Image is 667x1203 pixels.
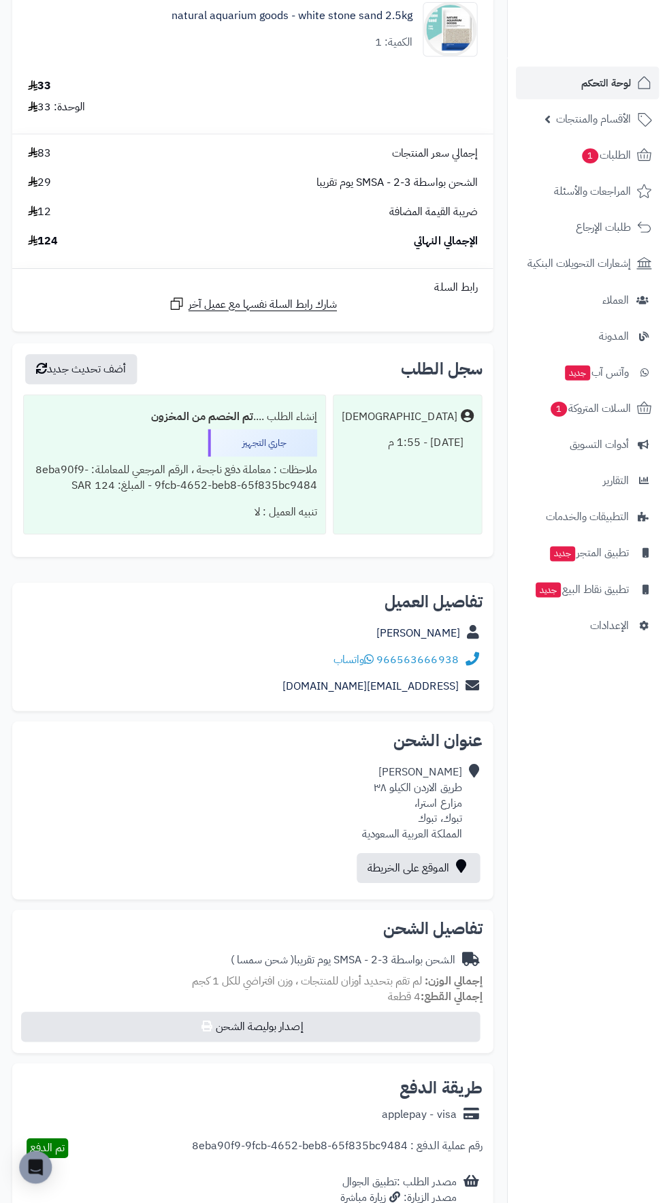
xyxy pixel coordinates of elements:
button: أضف تحديث جديد [27,355,138,385]
div: رابط السلة [19,281,488,297]
div: إنشاء الطلب .... [33,404,318,431]
span: شارك رابط السلة نفسها مع عميل آخر [189,298,338,314]
span: 29 [29,176,52,192]
span: ضريبة القيمة المضافة [390,206,478,221]
h2: طريقة الدفع [400,1079,483,1095]
div: جاري التجهيز [209,430,318,458]
span: جديد [565,366,590,381]
div: 33 [29,80,52,96]
span: السلات المتروكة [549,400,631,419]
span: طلبات الإرجاع [576,219,631,238]
small: 4 قطعة [389,989,483,1005]
strong: إجمالي القطع: [421,989,483,1005]
a: شارك رابط السلة نفسها مع عميل آخر [169,297,338,314]
div: رقم عملية الدفع : 8eba90f9-9fcb-4652-beb8-65f835bc9484 [193,1138,483,1157]
a: واتساب [334,652,374,669]
a: وآتس آبجديد [516,357,659,389]
div: [DATE] - 1:55 م [342,430,474,457]
span: إشعارات التحويلات البنكية [527,255,631,274]
div: الوحدة: 33 [29,101,86,117]
a: تطبيق نقاط البيعجديد [516,573,659,606]
span: التطبيقات والخدمات [546,508,629,527]
a: الطلبات1 [516,140,659,173]
span: 83 [29,147,52,163]
a: لوحة التحكم [516,68,659,101]
div: [PERSON_NAME] طريق الاردن الكيلو ٣٨ مزارع استرا، تبوك، تبوك المملكة العربية السعودية [363,765,462,842]
a: 966563666938 [377,652,459,669]
div: [DEMOGRAPHIC_DATA] [342,410,457,426]
span: الأقسام والمنتجات [556,111,631,130]
img: logo-2.png [574,37,654,65]
span: 124 [29,235,59,251]
a: أدوات التسويق [516,429,659,462]
h3: سجل الطلب [402,362,483,379]
span: العملاء [602,291,629,310]
button: إصدار بوليصة الشحن [22,1012,481,1042]
div: الشحن بواسطة SMSA - 2-3 يوم تقريبا [231,952,455,968]
span: ( شحن سمسا ) [231,952,295,968]
span: 12 [29,206,52,221]
span: الإعدادات [590,616,629,635]
a: السلات المتروكة1 [516,393,659,426]
span: جديد [536,583,561,598]
a: المراجعات والأسئلة [516,176,659,209]
span: وآتس آب [564,364,629,383]
div: الكمية: 1 [376,37,413,52]
a: العملاء [516,285,659,317]
span: المدونة [599,327,629,347]
span: لوحة التحكم [581,75,631,94]
span: الإجمالي النهائي [414,235,478,251]
span: تطبيق المتجر [549,544,629,563]
a: طلبات الإرجاع [516,212,659,245]
h2: عنوان الشحن [25,733,483,749]
img: 1748847776-Untitled-1-Reco43tvered-90x90.jpg [424,4,477,59]
span: إجمالي سعر المنتجات [393,147,478,163]
span: تم الدفع [31,1139,66,1155]
span: 1 [551,402,567,417]
div: تنبيه العميل : لا [33,500,318,526]
b: تم الخصم من المخزون [152,409,254,426]
span: جديد [550,547,575,562]
span: المراجعات والأسئلة [554,183,631,202]
a: المدونة [516,321,659,353]
strong: إجمالي الوزن: [425,973,483,989]
span: أدوات التسويق [570,436,629,455]
a: [PERSON_NAME] [377,626,460,642]
a: التطبيقات والخدمات [516,501,659,534]
a: تطبيق المتجرجديد [516,537,659,570]
a: إشعارات التحويلات البنكية [516,248,659,281]
h2: تفاصيل الشحن [25,920,483,937]
a: التقارير [516,465,659,498]
span: الطلبات [581,147,631,166]
span: لم تقم بتحديد أوزان للمنتجات ، وزن افتراضي للكل 1 كجم [193,973,423,989]
a: [EMAIL_ADDRESS][DOMAIN_NAME] [283,679,459,695]
span: التقارير [603,472,629,491]
div: ملاحظات : معاملة دفع ناجحة ، الرقم المرجعي للمعاملة: 8eba90f9-9fcb-4652-beb8-65f835bc9484 - المبل... [33,458,318,500]
h2: تفاصيل العميل [25,594,483,611]
div: applepay - visa [383,1106,457,1122]
span: 1 [582,150,598,165]
span: تطبيق نقاط البيع [534,580,629,599]
div: Open Intercom Messenger [20,1150,53,1183]
a: natural aquarium goods - white stone sand 2.5kg [172,10,413,26]
a: الموقع على الخريطة [357,853,481,883]
a: الإعدادات [516,609,659,642]
span: الشحن بواسطة SMSA - 2-3 يوم تقريبا [317,176,478,192]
